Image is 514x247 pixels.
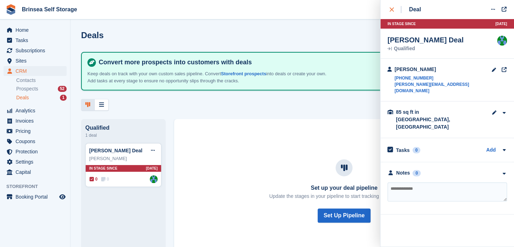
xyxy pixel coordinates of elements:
span: Analytics [16,106,58,116]
h1: Deals [81,30,104,40]
span: [DATE] [495,21,507,27]
div: [PERSON_NAME] Deal [387,36,464,44]
button: Set Up Pipeline [318,208,371,223]
a: menu [4,147,67,157]
a: menu [4,116,67,126]
div: 85 sq ft in [GEOGRAPHIC_DATA], [GEOGRAPHIC_DATA] [396,108,466,131]
a: Prospects 52 [16,85,67,93]
span: Home [16,25,58,35]
a: menu [4,192,67,202]
span: Capital [16,167,58,177]
img: stora-icon-8386f47178a22dfd0bd8f6a31ec36ba5ce8667c1dd55bd0f319d3a0aa187defe.svg [6,4,16,15]
a: menu [4,35,67,45]
span: 0 [90,176,98,182]
span: CRM [16,66,58,76]
a: menu [4,25,67,35]
div: [PERSON_NAME] [89,155,158,162]
h2: Tasks [396,147,410,153]
h3: Set up your deal pipeline [269,185,419,191]
a: Preview store [58,193,67,201]
span: Prospects [16,86,38,92]
span: Subscriptions [16,46,58,55]
a: menu [4,126,67,136]
a: menu [4,157,67,167]
div: 1 deal [85,131,161,140]
span: [DATE] [146,166,158,171]
p: Keep deals on track with your own custom sales pipeline. Convert into deals or create your own. A... [87,70,334,84]
span: Tasks [16,35,58,45]
a: [PHONE_NUMBER] [394,75,491,81]
a: menu [4,56,67,66]
div: Deal [409,5,421,14]
div: 0 [412,170,421,176]
a: Add [486,146,496,154]
span: Storefront [6,183,70,190]
span: Booking Portal [16,192,58,202]
div: 1 [60,95,67,101]
a: menu [4,46,67,55]
a: Brinsea Self Storage [19,4,80,15]
a: Deals 1 [16,94,67,101]
a: menu [4,136,67,146]
a: [PERSON_NAME][EMAIL_ADDRESS][DOMAIN_NAME] [394,81,491,94]
div: Qualified [387,46,464,51]
span: Invoices [16,116,58,126]
span: Coupons [16,136,58,146]
a: menu [4,106,67,116]
span: Protection [16,147,58,157]
span: In stage since [89,166,117,171]
span: Settings [16,157,58,167]
span: Sites [16,56,58,66]
div: Notes [396,169,410,177]
div: [PERSON_NAME] [394,66,491,73]
p: Update the stages in your pipeline to start tracking your sales funnel. [269,193,419,200]
a: menu [4,66,67,76]
a: Contacts [16,77,67,84]
span: Deals [16,94,29,101]
div: 52 [58,86,67,92]
h4: Convert more prospects into customers with deals [96,58,497,66]
div: 0 [412,147,421,153]
span: Pricing [16,126,58,136]
a: Storefront prospects [221,71,267,76]
div: Qualified [85,125,161,131]
a: menu [4,167,67,177]
span: In stage since [387,21,416,27]
img: Jeff Cherson [497,36,507,46]
a: Jeff Cherson [150,175,158,183]
a: [PERSON_NAME] Deal [89,148,142,153]
span: 0 [101,176,109,182]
